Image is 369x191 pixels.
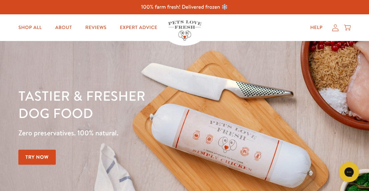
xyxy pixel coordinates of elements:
p: Zero preservatives. 100% natural. [18,127,240,139]
img: Pets Love Fresh [168,20,201,41]
h1: Tastier & fresher dog food [18,87,240,122]
a: Shop All [13,21,47,34]
a: Reviews [80,21,112,34]
a: Expert Advice [115,21,163,34]
iframe: Gorgias live chat messenger [336,160,362,184]
a: Help [305,21,328,34]
a: Try Now [18,150,56,165]
a: About [50,21,77,34]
